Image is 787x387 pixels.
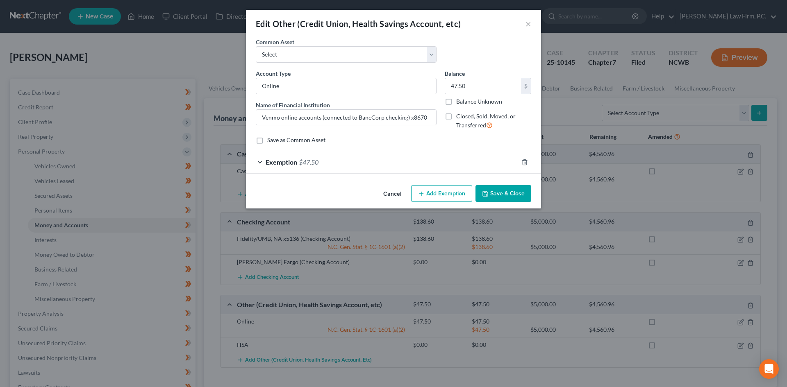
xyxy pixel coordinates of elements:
[445,78,521,94] input: 0.00
[256,69,291,78] label: Account Type
[256,102,330,109] span: Name of Financial Institution
[267,136,325,144] label: Save as Common Asset
[256,78,436,94] input: Credit Union, HSA, etc
[256,38,294,46] label: Common Asset
[445,69,465,78] label: Balance
[299,158,318,166] span: $47.50
[759,359,779,379] div: Open Intercom Messenger
[256,110,436,125] input: Enter name...
[521,78,531,94] div: $
[266,158,297,166] span: Exemption
[525,19,531,29] button: ×
[456,97,502,106] label: Balance Unknown
[256,18,461,29] div: Edit Other (Credit Union, Health Savings Account, etc)
[411,185,472,202] button: Add Exemption
[456,113,516,129] span: Closed, Sold, Moved, or Transferred
[377,186,408,202] button: Cancel
[475,185,531,202] button: Save & Close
